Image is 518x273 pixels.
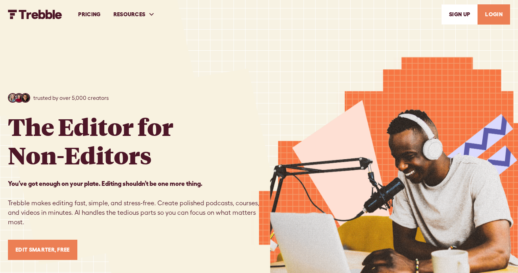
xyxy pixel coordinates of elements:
[8,179,259,227] p: Trebble makes editing fast, simple, and stress-free. Create polished podcasts, courses, and video...
[113,10,146,19] div: RESOURCES
[8,180,202,187] strong: You’ve got enough on your plate. Editing shouldn’t be one more thing. ‍
[8,240,77,260] a: Edit Smarter, Free
[441,4,478,25] a: SIGn UP
[33,94,109,102] p: trusted by over 5,000 creators
[478,4,510,25] a: LOGIN
[107,1,161,28] div: RESOURCES
[8,112,173,169] h1: The Editor for Non-Editors
[8,10,62,19] img: Trebble FM Logo
[8,10,62,19] a: home
[72,1,107,28] a: PRICING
